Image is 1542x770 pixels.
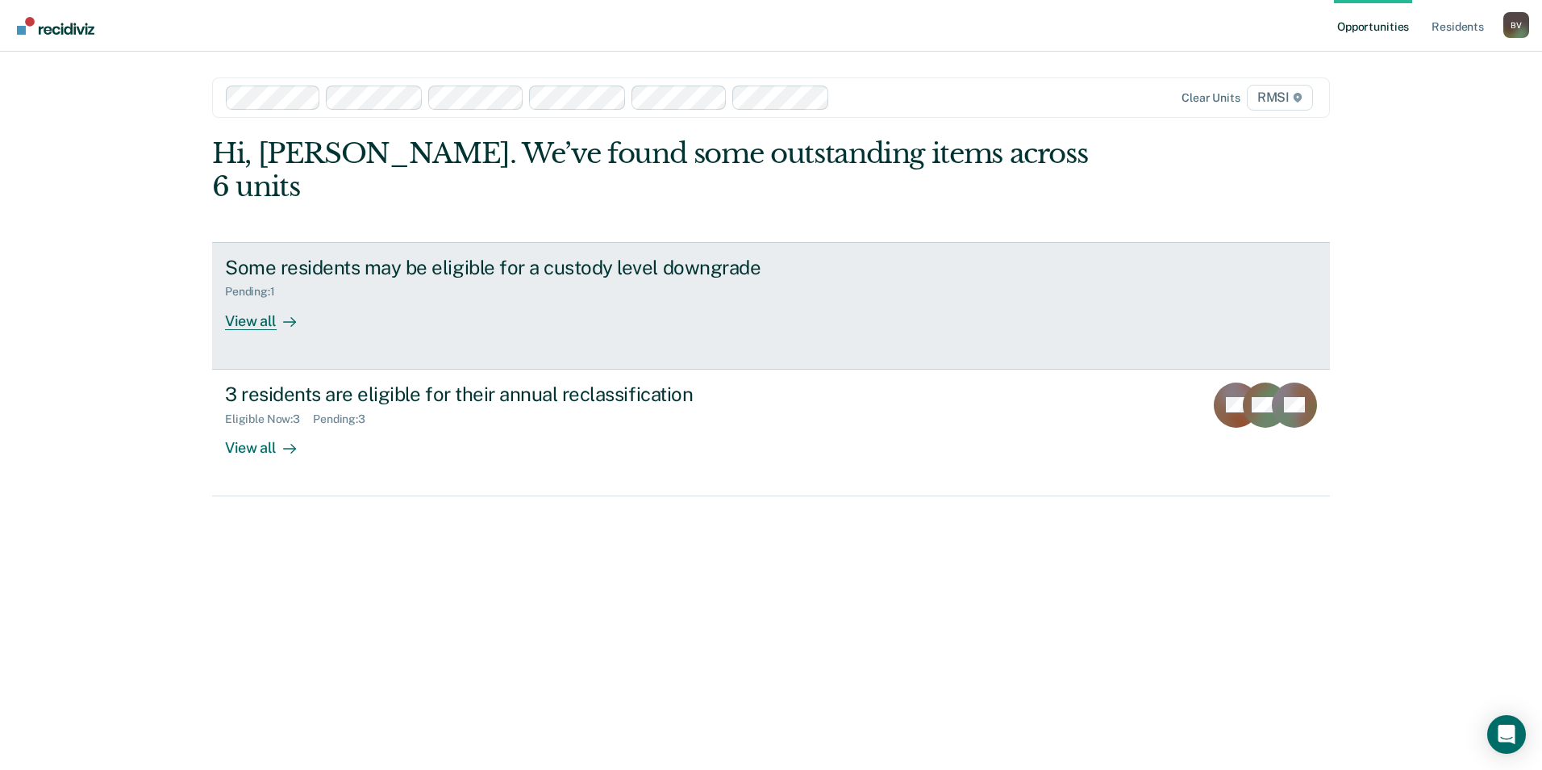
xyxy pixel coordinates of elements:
[225,425,315,457] div: View all
[17,17,94,35] img: Recidiviz
[1503,12,1529,38] div: B V
[1247,85,1313,111] span: RMSI
[212,137,1106,203] div: Hi, [PERSON_NAME]. We’ve found some outstanding items across 6 units
[225,285,288,299] div: Pending : 1
[225,383,791,406] div: 3 residents are eligible for their annual reclassification
[212,242,1330,370] a: Some residents may be eligible for a custody level downgradePending:1View all
[313,412,378,426] div: Pending : 3
[1182,91,1240,105] div: Clear units
[225,299,315,330] div: View all
[225,412,313,426] div: Eligible Now : 3
[225,256,791,279] div: Some residents may be eligible for a custody level downgrade
[1487,715,1526,754] div: Open Intercom Messenger
[212,370,1330,496] a: 3 residents are eligible for their annual reclassificationEligible Now:3Pending:3View all
[1503,12,1529,38] button: Profile dropdown button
